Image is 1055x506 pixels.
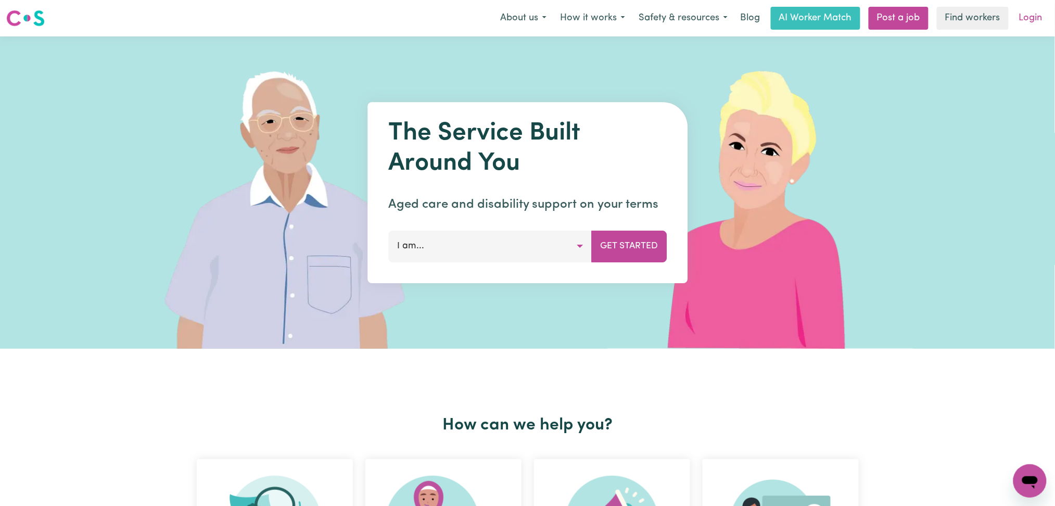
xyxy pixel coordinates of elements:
[388,231,592,262] button: I am...
[632,7,734,29] button: Safety & resources
[771,7,860,30] a: AI Worker Match
[553,7,632,29] button: How it works
[6,9,45,28] img: Careseekers logo
[1013,7,1049,30] a: Login
[1013,464,1047,498] iframe: Button to launch messaging window
[388,119,667,179] h1: The Service Built Around You
[493,7,553,29] button: About us
[6,6,45,30] a: Careseekers logo
[937,7,1009,30] a: Find workers
[869,7,929,30] a: Post a job
[734,7,767,30] a: Blog
[591,231,667,262] button: Get Started
[388,195,667,214] p: Aged care and disability support on your terms
[190,415,865,435] h2: How can we help you?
